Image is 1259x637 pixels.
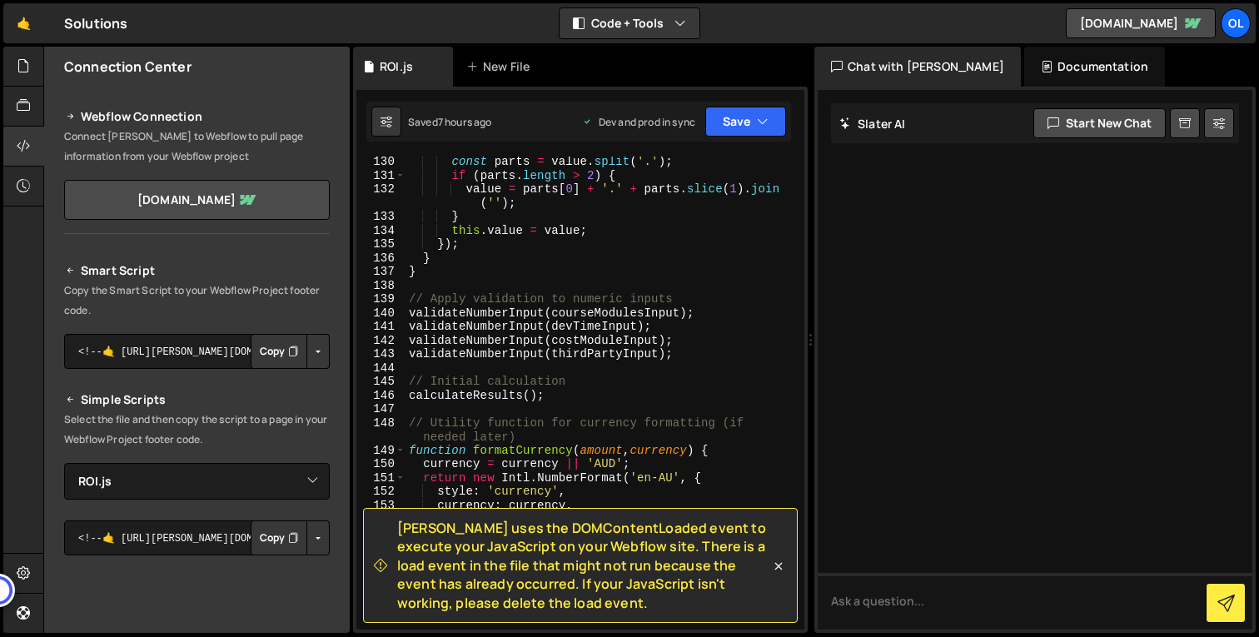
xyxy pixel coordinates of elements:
div: 142 [356,334,406,348]
textarea: <!--🤙 [URL][PERSON_NAME][DOMAIN_NAME]> <script>document.addEventListener("DOMContentLoaded", func... [64,334,330,369]
div: Solutions [64,13,127,33]
button: Save [705,107,786,137]
div: 141 [356,320,406,334]
p: Copy the Smart Script to your Webflow Project footer code. [64,281,330,321]
div: 147 [356,402,406,416]
a: 🤙 [3,3,44,43]
button: Code + Tools [560,8,699,38]
div: 138 [356,279,406,293]
textarea: <!--🤙 [URL][PERSON_NAME][DOMAIN_NAME]> <script>document.addEventListener("DOMContentLoaded", func... [64,520,330,555]
div: 131 [356,169,406,183]
button: Copy [251,520,307,555]
div: 7 hours ago [438,115,492,129]
div: 140 [356,306,406,321]
div: 146 [356,389,406,403]
div: 151 [356,471,406,485]
div: Saved [408,115,492,129]
div: 154 [356,512,406,526]
h2: Smart Script [64,261,330,281]
div: Dev and prod in sync [582,115,695,129]
div: 143 [356,347,406,361]
div: 153 [356,499,406,513]
div: 157 [356,554,406,568]
div: Documentation [1024,47,1165,87]
a: [DOMAIN_NAME] [64,180,330,220]
div: 139 [356,292,406,306]
a: OL [1221,8,1251,38]
h2: Connection Center [64,57,192,76]
div: 137 [356,265,406,279]
div: 158 [356,567,406,581]
p: Connect [PERSON_NAME] to Webflow to pull page information from your Webflow project [64,127,330,167]
div: Button group with nested dropdown [251,520,330,555]
div: 145 [356,375,406,389]
h2: Slater AI [839,116,906,132]
a: [DOMAIN_NAME] [1066,8,1216,38]
div: Button group with nested dropdown [251,334,330,369]
div: 135 [356,237,406,251]
div: 133 [356,210,406,224]
h2: Webflow Connection [64,107,330,127]
button: Copy [251,334,307,369]
button: Start new chat [1033,108,1166,138]
div: 136 [356,251,406,266]
div: 150 [356,457,406,471]
div: 134 [356,224,406,238]
div: 132 [356,182,406,210]
div: 149 [356,444,406,458]
div: 144 [356,361,406,376]
span: [PERSON_NAME] uses the DOMContentLoaded event to execute your JavaScript on your Webflow site. Th... [397,519,770,612]
h2: Simple Scripts [64,390,330,410]
div: 148 [356,416,406,444]
div: 130 [356,155,406,169]
div: 155 [356,526,406,540]
div: 152 [356,485,406,499]
div: ROI.js [380,58,413,75]
div: New File [466,58,536,75]
div: 156 [356,540,406,554]
div: Chat with [PERSON_NAME] [814,47,1021,87]
p: Select the file and then copy the script to a page in your Webflow Project footer code. [64,410,330,450]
